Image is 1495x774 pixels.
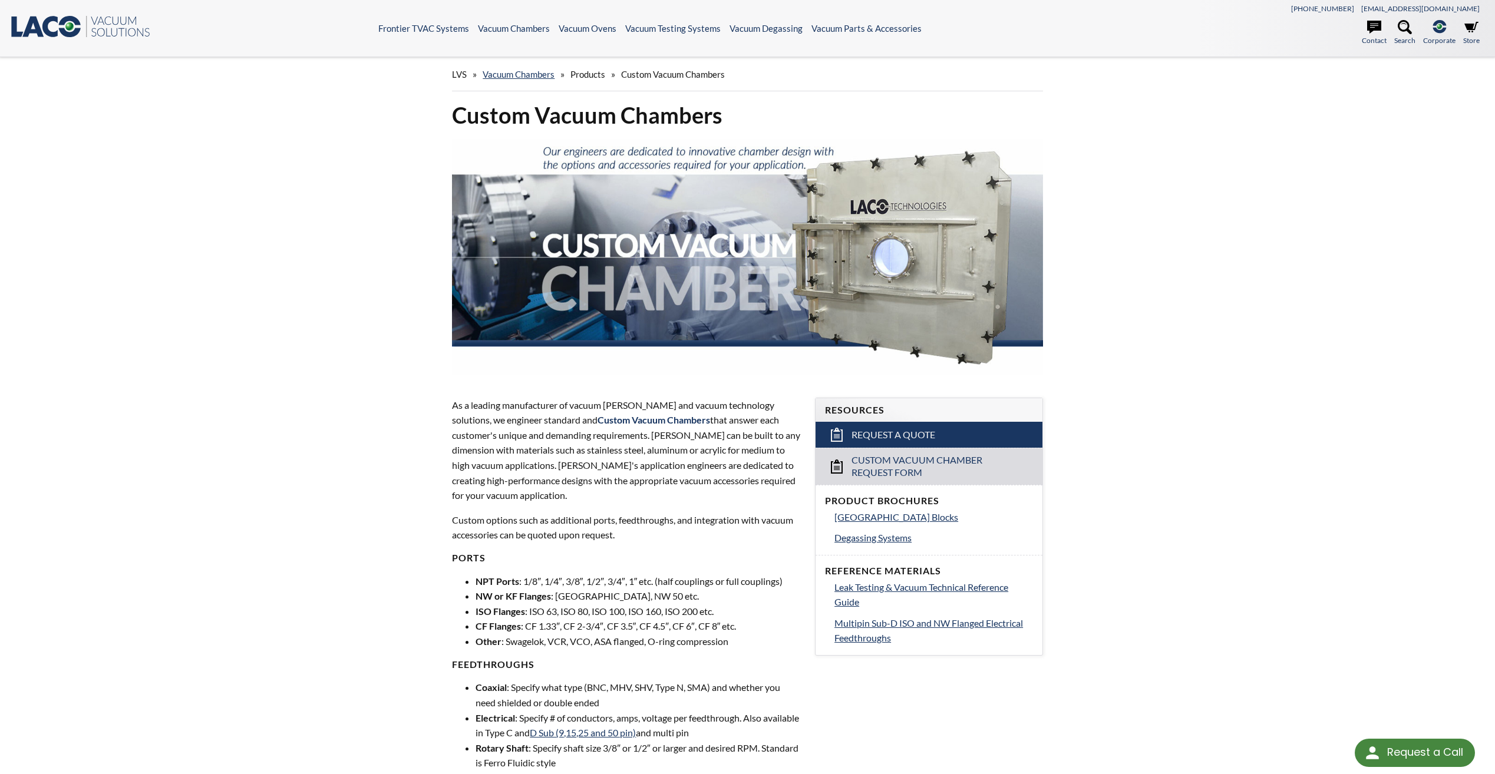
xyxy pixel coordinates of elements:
li: : Specify shaft size 3/8″ or 1/2″ or larger and desired RPM. Standard is Ferro Fluidic style [476,740,801,770]
strong: NPT Ports [476,575,519,587]
span: Products [570,69,605,80]
a: Leak Testing & Vacuum Technical Reference Guide [834,580,1033,610]
span: Custom Vacuum Chamber Request Form [852,454,1010,479]
span: Corporate [1423,35,1456,46]
li: : CF 1.33″, CF 2-3/4″, CF 3.5″, CF 4.5″, CF 6″, CF 8″ etc. [476,618,801,634]
strong: NW or KF Flanges [476,590,551,601]
a: Store [1463,20,1480,46]
a: D Sub (9,15,25 and 50 pin) [530,727,636,738]
p: Custom options such as additional ports, feedthroughs, and integration with vacuum accessories ca... [452,512,801,543]
a: Vacuum Testing Systems [625,23,721,34]
div: Request a Call [1387,739,1463,766]
a: Vacuum Chambers [483,69,555,80]
li: : Swagelok, VCR, VCO, ASA flanged, O-ring compression [476,634,801,649]
span: Custom Vacuum Chambers [598,414,710,425]
span: [GEOGRAPHIC_DATA] Blocks [834,511,958,522]
div: » » » [452,58,1042,91]
li: : Specify what type (BNC, MHV, SHV, Type N, SMA) and whether you need shielded or double ended [476,680,801,710]
span: Leak Testing & Vacuum Technical Reference Guide [834,581,1008,608]
a: Contact [1362,20,1387,46]
span: Multipin Sub-D ISO and NW Flanged Electrical Feedthroughs [834,617,1023,644]
span: LVS [452,69,467,80]
h4: Reference Materials [825,565,1033,577]
p: As a leading manufacturer of vacuum [PERSON_NAME] and vacuum technology solutions, we engineer st... [452,398,801,503]
a: Custom Vacuum Chamber Request Form [816,448,1042,485]
strong: Other [476,636,501,647]
h4: Resources [825,404,1033,416]
a: Vacuum Degassing [730,23,803,34]
span: Request a Quote [852,429,935,441]
strong: ISO Flanges [476,606,525,617]
li: : Specify # of conductors, amps, voltage per feedthrough. Also available in Type C and and multi pin [476,710,801,740]
a: Degassing Systems [834,530,1033,545]
strong: Electrical [476,712,515,723]
img: round button [1363,743,1382,762]
a: [GEOGRAPHIC_DATA] Blocks [834,510,1033,525]
h4: Product Brochures [825,495,1033,507]
h4: PORTS [452,552,801,564]
li: : [GEOGRAPHIC_DATA], NW 50 etc. [476,588,801,604]
a: Search [1394,20,1415,46]
a: [PHONE_NUMBER] [1291,4,1354,13]
a: Vacuum Parts & Accessories [811,23,922,34]
h1: Custom Vacuum Chambers [452,101,1042,130]
h4: FEEDTHROUGHS [452,659,801,671]
span: Degassing Systems [834,532,912,543]
a: Vacuum Chambers [478,23,550,34]
a: Request a Quote [816,422,1042,448]
div: Request a Call [1355,739,1475,767]
span: Custom Vacuum Chambers [621,69,725,80]
a: Frontier TVAC Systems [378,23,469,34]
li: : 1/8″, 1/4″, 3/8″, 1/2″, 3/4″, 1″ etc. (half couplings or full couplings) [476,574,801,589]
img: Custom Vacuum Chamber header [452,139,1042,375]
strong: Rotary Shaft [476,742,529,753]
a: Multipin Sub-D ISO and NW Flanged Electrical Feedthroughs [834,616,1033,646]
strong: Coaxial [476,682,507,693]
strong: CF Flanges [476,620,521,631]
a: Vacuum Ovens [559,23,616,34]
li: : ISO 63, ISO 80, ISO 100, ISO 160, ISO 200 etc. [476,604,801,619]
a: [EMAIL_ADDRESS][DOMAIN_NAME] [1361,4,1480,13]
